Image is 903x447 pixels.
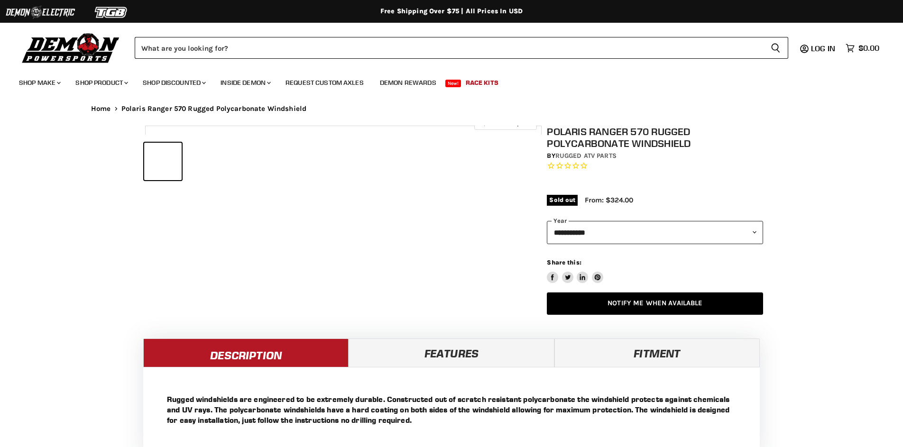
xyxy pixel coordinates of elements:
[445,80,461,87] span: New!
[585,196,633,204] span: From: $324.00
[349,338,554,367] a: Features
[555,152,617,160] a: Rugged ATV Parts
[12,69,877,92] ul: Main menu
[72,7,831,16] div: Free Shipping Over $75 | All Prices In USD
[136,73,212,92] a: Shop Discounted
[547,258,603,283] aside: Share this:
[807,44,841,53] a: Log in
[373,73,443,92] a: Demon Rewards
[76,3,147,21] img: TGB Logo 2
[278,73,371,92] a: Request Custom Axles
[547,161,763,171] span: Rated 0.0 out of 5 stars 0 reviews
[135,37,763,59] input: Search
[547,151,763,161] div: by
[547,221,763,244] select: year
[547,195,578,205] span: Sold out
[547,292,763,315] a: Notify Me When Available
[91,105,111,113] a: Home
[144,143,182,180] button: IMAGE thumbnail
[12,73,66,92] a: Shop Make
[811,44,835,53] span: Log in
[143,338,349,367] a: Description
[763,37,788,59] button: Search
[841,41,884,55] a: $0.00
[68,73,134,92] a: Shop Product
[213,73,276,92] a: Inside Demon
[858,44,879,53] span: $0.00
[72,105,831,113] nav: Breadcrumbs
[135,37,788,59] form: Product
[554,338,760,367] a: Fitment
[547,259,581,266] span: Share this:
[19,31,123,64] img: Demon Powersports
[167,394,736,425] p: Rugged windshields are engineered to be extremely durable. Constructed out of scratch resistant p...
[459,73,506,92] a: Race Kits
[479,119,532,127] span: Click to expand
[5,3,76,21] img: Demon Electric Logo 2
[121,105,307,113] span: Polaris Ranger 570 Rugged Polycarbonate Windshield
[547,126,763,149] h1: Polaris Ranger 570 Rugged Polycarbonate Windshield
